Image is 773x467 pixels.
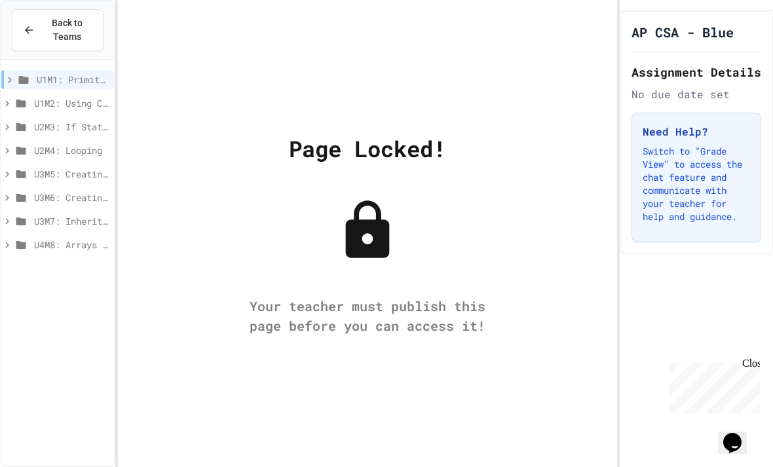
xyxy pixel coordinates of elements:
span: Back to Teams [43,16,92,44]
h1: AP CSA - Blue [632,23,734,41]
span: U4M8: Arrays - Creation, Access & Traversal [34,238,109,252]
p: Switch to "Grade View" to access the chat feature and communicate with your teacher for help and ... [643,145,750,223]
h3: Need Help? [643,124,750,140]
span: U3M6: Creating Classes [34,191,109,204]
iframe: chat widget [718,415,760,454]
div: No due date set [632,86,761,102]
button: Back to Teams [12,9,104,51]
span: U1M2: Using Classes and Objects [34,96,109,110]
span: U2M3: If Statements & Control Flow [34,120,109,134]
h2: Assignment Details [632,63,761,81]
span: U2M4: Looping [34,143,109,157]
div: Your teacher must publish this page before you can access it! [236,296,499,335]
div: Page Locked! [289,132,446,165]
span: U3M5: Creating Methods [34,167,109,181]
span: U1M1: Primitives, Variables, Basic I/O [37,73,109,86]
iframe: chat widget [664,358,760,413]
span: U3M7: Inheritance [34,214,109,228]
div: Chat with us now!Close [5,5,90,83]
